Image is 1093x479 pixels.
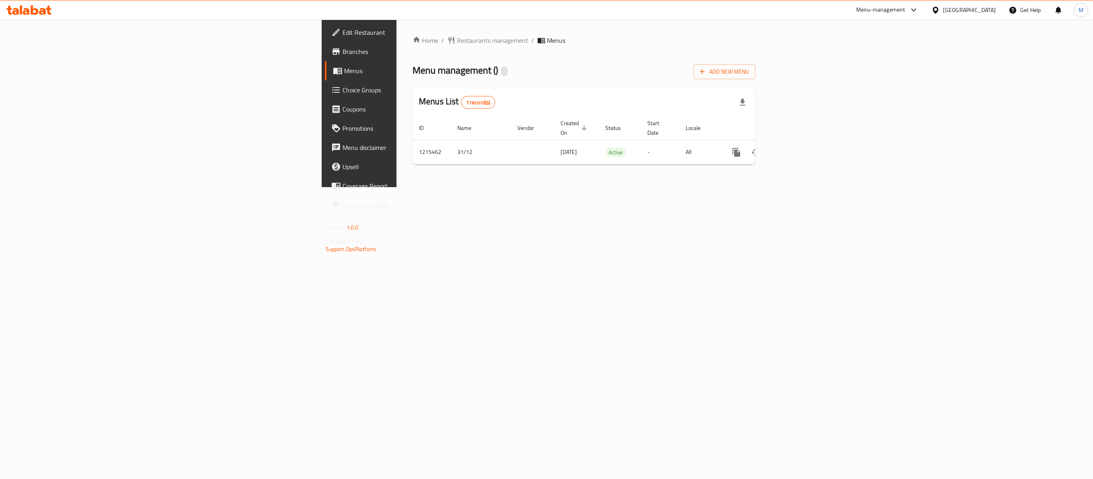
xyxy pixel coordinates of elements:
span: 1 record(s) [461,99,495,106]
nav: breadcrumb [412,36,755,45]
span: Branches [342,47,498,56]
a: Upsell [325,157,504,176]
span: Active [605,148,626,157]
td: All [679,140,721,164]
span: Promotions [342,124,498,133]
span: Menus [344,66,498,76]
a: Branches [325,42,504,61]
h2: Menus List [419,96,495,109]
span: Edit Restaurant [342,28,498,37]
span: Upsell [342,162,498,172]
span: Created On [561,118,589,138]
th: Actions [721,116,810,140]
span: Menus [547,36,565,45]
span: Coupons [342,104,498,114]
span: [DATE] [561,147,577,157]
span: Menu disclaimer [342,143,498,152]
a: Coverage Report [325,176,504,196]
span: ID [419,123,434,133]
div: [GEOGRAPHIC_DATA] [943,6,996,14]
span: Coverage Report [342,181,498,191]
span: Grocery Checklist [342,200,498,210]
button: Add New Menu [693,64,755,79]
span: Get support on: [326,236,362,246]
div: Export file [733,93,752,112]
table: enhanced table [412,116,810,165]
a: Grocery Checklist [325,196,504,215]
span: M [1079,6,1083,14]
a: Coupons [325,100,504,119]
span: Choice Groups [342,85,498,95]
a: Support.OpsPlatform [326,244,376,254]
a: Menus [325,61,504,80]
td: - [641,140,679,164]
span: Vendor [517,123,544,133]
a: Choice Groups [325,80,504,100]
div: Menu-management [856,5,905,15]
button: more [727,143,746,162]
span: 1.0.0 [346,222,359,233]
span: Start Date [647,118,670,138]
span: Status [605,123,631,133]
span: Version: [326,222,345,233]
a: Promotions [325,119,504,138]
span: Add New Menu [700,67,749,77]
a: Menu disclaimer [325,138,504,157]
a: Edit Restaurant [325,23,504,42]
span: Locale [686,123,711,133]
span: Name [457,123,482,133]
button: Change Status [746,143,765,162]
li: / [531,36,534,45]
div: Total records count [461,96,496,109]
